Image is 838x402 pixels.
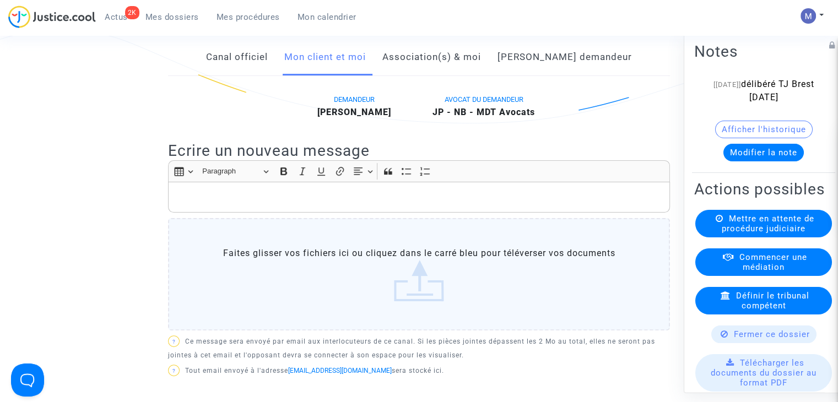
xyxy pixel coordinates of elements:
[168,182,670,213] div: Rich Text Editor, main
[145,12,199,22] span: Mes dossiers
[445,95,523,104] span: AVOCAT DU DEMANDEUR
[736,291,809,311] span: Définir le tribunal compétent
[168,141,670,160] h2: Ecrire un nouveau message
[741,79,814,102] span: délibéré TJ Brest [DATE]
[125,6,139,19] div: 2K
[11,363,44,396] iframe: Help Scout Beacon - Open
[713,80,741,89] span: [[DATE]]
[734,329,810,339] span: Fermer ce dossier
[168,364,670,378] p: Tout email envoyé à l'adresse sera stocké ici.
[432,107,535,117] b: JP - NB - MDT Avocats
[739,252,807,272] span: Commencer une médiation
[206,39,268,75] a: Canal officiel
[217,12,280,22] span: Mes procédures
[722,214,814,233] span: Mettre en attente de procédure judiciaire
[498,39,632,75] a: [PERSON_NAME] demandeur
[197,163,273,180] button: Paragraph
[208,9,289,25] a: Mes procédures
[289,9,365,25] a: Mon calendrier
[137,9,208,25] a: Mes dossiers
[715,121,813,138] button: Afficher l'historique
[105,12,128,22] span: Actus
[694,180,833,199] h2: Actions possibles
[334,95,375,104] span: DEMANDEUR
[694,42,833,61] h2: Notes
[168,160,670,182] div: Editor toolbar
[801,8,816,24] img: AAcHTtesyyZjLYJxzrkRG5BOJsapQ6nO-85ChvdZAQ62n80C=s96-c
[8,6,96,28] img: jc-logo.svg
[202,165,259,178] span: Paragraph
[382,39,481,75] a: Association(s) & moi
[284,39,366,75] a: Mon client et moi
[711,358,817,388] span: Télécharger les documents du dossier au format PDF
[723,144,804,161] button: Modifier la note
[288,367,392,374] a: [EMAIL_ADDRESS][DOMAIN_NAME]
[96,9,137,25] a: 2KActus
[317,107,391,117] b: [PERSON_NAME]
[298,12,356,22] span: Mon calendrier
[172,339,175,345] span: ?
[172,368,175,374] span: ?
[168,335,670,362] p: Ce message sera envoyé par email aux interlocuteurs de ce canal. Si les pièces jointes dépassent ...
